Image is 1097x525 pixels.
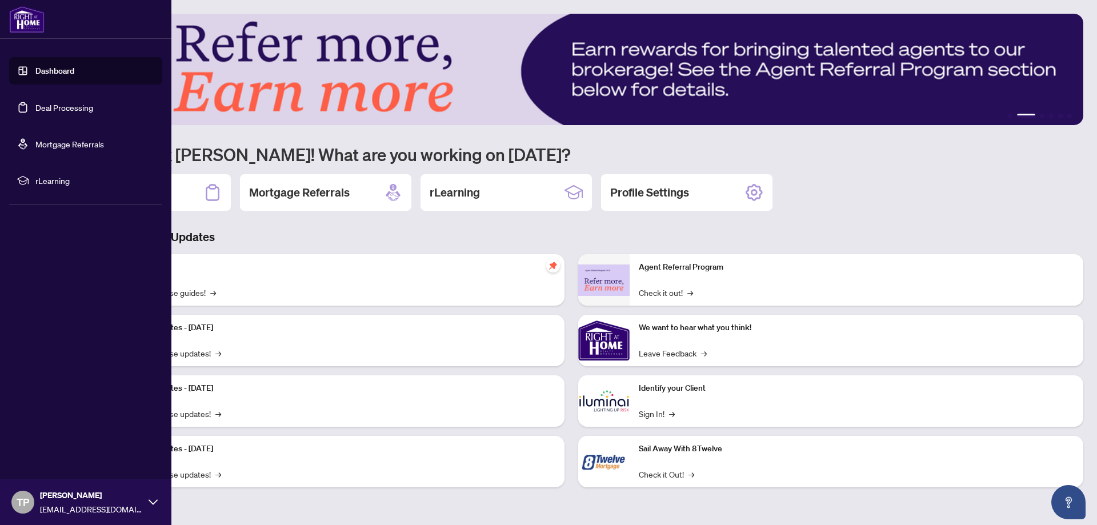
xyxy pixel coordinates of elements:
a: Dashboard [35,66,74,76]
button: 1 [1008,114,1012,118]
h2: Mortgage Referrals [249,185,350,201]
span: → [687,286,693,299]
button: 2 [1017,114,1035,118]
a: Mortgage Referrals [35,139,104,149]
p: Agent Referral Program [639,261,1074,274]
p: Platform Updates - [DATE] [120,382,555,395]
span: [PERSON_NAME] [40,489,143,502]
span: → [215,407,221,420]
span: TP [17,494,29,510]
span: → [210,286,216,299]
p: Platform Updates - [DATE] [120,322,555,334]
h1: Welcome back [PERSON_NAME]! What are you working on [DATE]? [59,143,1083,165]
span: → [669,407,675,420]
span: pushpin [546,259,560,272]
span: → [215,347,221,359]
button: 5 [1058,114,1063,118]
h2: Profile Settings [610,185,689,201]
p: We want to hear what you think! [639,322,1074,334]
span: [EMAIL_ADDRESS][DOMAIN_NAME] [40,503,143,515]
img: Sail Away With 8Twelve [578,436,630,487]
img: We want to hear what you think! [578,315,630,366]
button: Open asap [1051,485,1086,519]
span: → [701,347,707,359]
a: Check it Out!→ [639,468,694,480]
span: rLearning [35,174,154,187]
button: 4 [1049,114,1054,118]
p: Identify your Client [639,382,1074,395]
a: Sign In!→ [639,407,675,420]
span: → [688,468,694,480]
img: logo [9,6,45,33]
img: Identify your Client [578,375,630,427]
h2: rLearning [430,185,480,201]
a: Leave Feedback→ [639,347,707,359]
span: → [215,468,221,480]
p: Sail Away With 8Twelve [639,443,1074,455]
p: Self-Help [120,261,555,274]
button: 6 [1067,114,1072,118]
img: Slide 1 [59,14,1083,125]
img: Agent Referral Program [578,264,630,296]
h3: Brokerage & Industry Updates [59,229,1083,245]
a: Check it out!→ [639,286,693,299]
a: Deal Processing [35,102,93,113]
button: 3 [1040,114,1044,118]
p: Platform Updates - [DATE] [120,443,555,455]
